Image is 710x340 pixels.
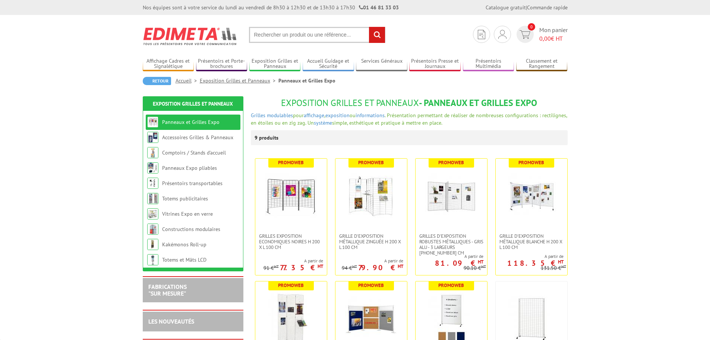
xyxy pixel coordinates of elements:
img: Grille d'exposition métallique blanche H 200 x L 100 cm [505,170,558,222]
a: Grille d'exposition métallique Zinguée H 200 x L 100 cm [335,233,407,250]
a: Présentoirs Presse et Journaux [409,58,461,70]
img: devis rapide [520,30,530,39]
a: Exposition Grilles et Panneaux [249,58,301,70]
span: A partir de [342,258,403,264]
sup: HT [561,264,566,269]
span: Mon panier [539,26,568,43]
sup: HT [274,264,279,269]
a: Grilles d'exposition robustes métalliques - gris alu - 3 largeurs [PHONE_NUMBER] cm [416,233,487,256]
sup: HT [558,259,564,265]
a: devis rapide 0 Mon panier 0,00€ HT [515,26,568,43]
a: LES NOUVEAUTÉS [148,318,194,325]
div: Nos équipes sont à votre service du lundi au vendredi de 8h30 à 12h30 et de 13h30 à 17h30 [143,4,399,11]
a: Classement et Rangement [516,58,568,70]
a: Grilles Exposition Economiques Noires H 200 x L 100 cm [255,233,327,250]
a: Accueil Guidage et Sécurité [303,58,354,70]
b: Promoweb [518,159,544,166]
img: devis rapide [498,30,507,39]
a: Accessoires Grilles & Panneaux [162,134,233,141]
h1: - Panneaux et Grilles Expo [251,98,568,108]
div: | [486,4,568,11]
p: 81.09 € [435,261,483,265]
a: FABRICATIONS"Sur Mesure" [148,283,187,297]
a: Présentoirs et Porte-brochures [196,58,247,70]
a: Catalogue gratuit [486,4,526,11]
a: Panneaux et Grilles Expo [162,119,220,125]
p: 77.35 € [280,265,323,270]
span: 0,00 [539,35,551,42]
p: 79.90 € [358,265,403,270]
img: Comptoirs / Stands d'accueil [147,147,158,158]
a: Présentoirs transportables [162,180,223,187]
sup: HT [318,263,323,269]
a: Commande rapide [527,4,568,11]
b: Promoweb [278,159,304,166]
sup: HT [478,259,483,265]
span: Grille d'exposition métallique Zinguée H 200 x L 100 cm [339,233,403,250]
img: Edimeta [143,22,238,50]
p: 90.10 € [464,265,486,271]
span: A partir de [264,258,323,264]
span: pour , ou . Présentation permettant de réaliser de nombreuses configurations : rectilignes, en ét... [251,112,567,126]
img: Présentoirs transportables [147,178,158,189]
sup: HT [398,263,403,269]
a: Panneaux Expo pliables [162,165,217,171]
a: informations [356,112,385,119]
span: Grilles Exposition Economiques Noires H 200 x L 100 cm [259,233,323,250]
a: Totems publicitaires [162,195,208,202]
a: Services Généraux [356,58,407,70]
sup: HT [481,264,486,269]
b: Promoweb [358,282,384,288]
p: 131.50 € [541,265,566,271]
li: Panneaux et Grilles Expo [278,77,335,84]
a: Exposition Grilles et Panneaux [153,100,233,107]
img: Kakémonos Roll-up [147,239,158,250]
strong: 01 46 81 33 03 [359,4,399,11]
p: 91 € [264,265,279,271]
a: Grille d'exposition métallique blanche H 200 x L 100 cm [496,233,567,250]
input: rechercher [369,27,385,43]
img: Grille d'exposition métallique Zinguée H 200 x L 100 cm [345,170,397,222]
p: 9 produits [255,130,283,145]
img: Constructions modulaires [147,224,158,235]
a: Retour [143,77,171,85]
input: Rechercher un produit ou une référence... [249,27,385,43]
a: Constructions modulaires [162,226,220,233]
span: € HT [539,34,568,43]
img: Totems et Mâts LCD [147,254,158,265]
img: Totems publicitaires [147,193,158,204]
a: Affichage Cadres et Signalétique [143,58,194,70]
a: affichage [304,112,324,119]
img: Vitrines Expo en verre [147,208,158,219]
sup: HT [352,264,357,269]
p: 118.35 € [507,261,564,265]
span: Grille d'exposition métallique blanche H 200 x L 100 cm [499,233,564,250]
a: Exposition Grilles et Panneaux [200,77,278,84]
span: Exposition Grilles et Panneaux [281,97,419,109]
a: Présentoirs Multimédia [463,58,514,70]
a: Accueil [176,77,200,84]
b: Promoweb [438,282,464,288]
img: Grilles Exposition Economiques Noires H 200 x L 100 cm [265,170,317,222]
span: A partir de [496,253,564,259]
a: modulables [267,112,293,119]
a: Vitrines Expo en verre [162,210,213,217]
a: système [314,119,332,126]
b: Promoweb [438,159,464,166]
img: Panneaux Expo pliables [147,162,158,174]
span: 0 [528,23,535,31]
span: Grilles d'exposition robustes métalliques - gris alu - 3 largeurs [PHONE_NUMBER] cm [419,233,483,256]
a: Grilles [251,112,265,119]
span: A partir de [416,253,483,259]
img: Panneaux et Grilles Expo [147,116,158,128]
b: Promoweb [278,282,304,288]
a: Comptoirs / Stands d'accueil [162,149,226,156]
a: Totems et Mâts LCD [162,256,206,263]
a: exposition [325,112,350,119]
img: devis rapide [478,30,485,39]
a: Kakémonos Roll-up [162,241,206,248]
img: Grilles d'exposition robustes métalliques - gris alu - 3 largeurs 70-100-120 cm [425,170,477,222]
p: 94 € [342,265,357,271]
img: Accessoires Grilles & Panneaux [147,132,158,143]
b: Promoweb [358,159,384,166]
